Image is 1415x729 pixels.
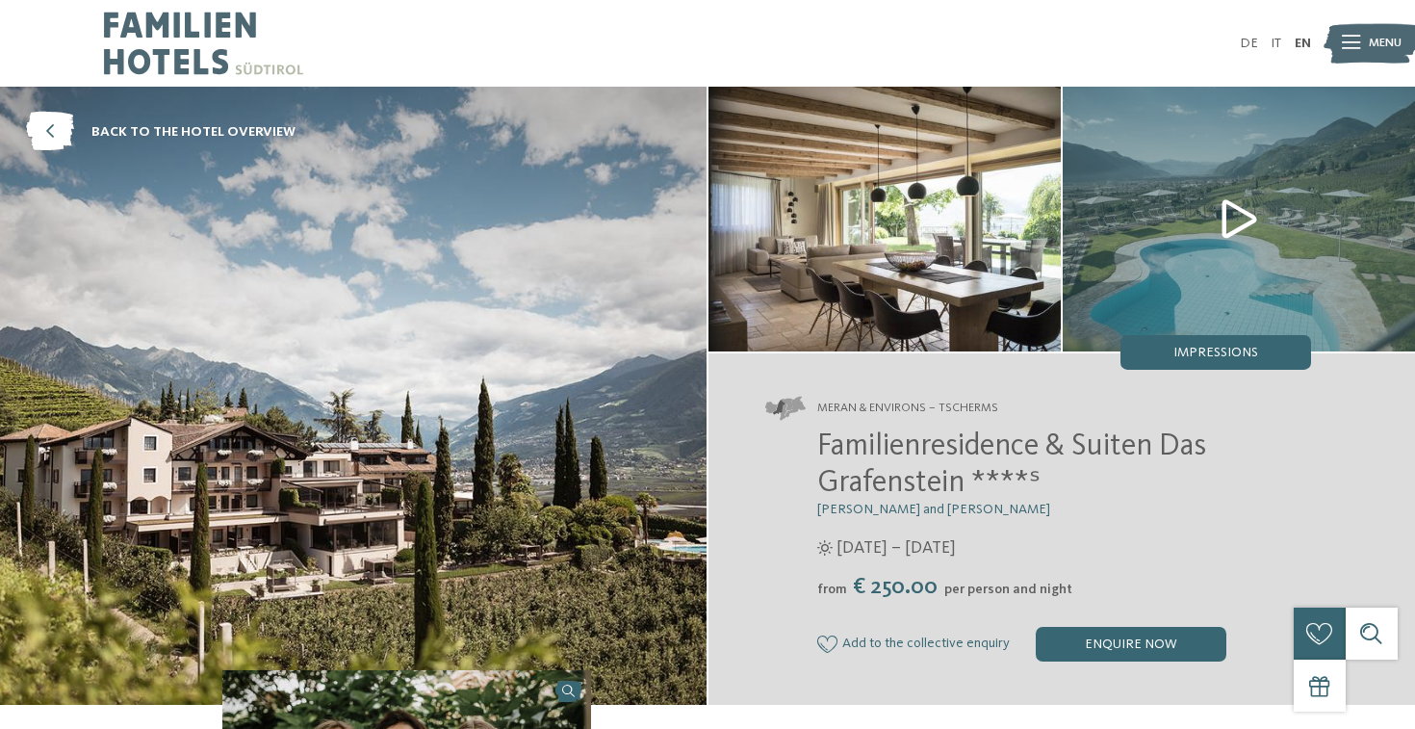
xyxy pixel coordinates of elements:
span: from [817,583,847,596]
a: DE [1240,37,1258,50]
a: EN [1295,37,1311,50]
span: Add to the collective enquiry [842,637,1010,652]
span: [DATE] – [DATE] [836,536,956,560]
a: back to the hotel overview [26,113,296,152]
span: Menu [1369,35,1402,52]
div: enquire now [1036,627,1226,662]
img: Our family hotel in Meran & Environs for happy days [1063,87,1415,351]
span: € 250.00 [849,576,942,599]
i: Opening times in summer [817,540,833,556]
img: Our family hotel in Meran & Environs for happy days [708,87,1061,351]
span: Familienresidence & Suiten Das Grafenstein ****ˢ [817,431,1206,499]
span: Meran & Environs – Tscherms [817,400,998,417]
span: per person and night [944,583,1072,596]
span: back to the hotel overview [91,122,296,142]
span: [PERSON_NAME] and [PERSON_NAME] [817,503,1050,516]
span: Impressions [1173,346,1258,359]
a: IT [1271,37,1281,50]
